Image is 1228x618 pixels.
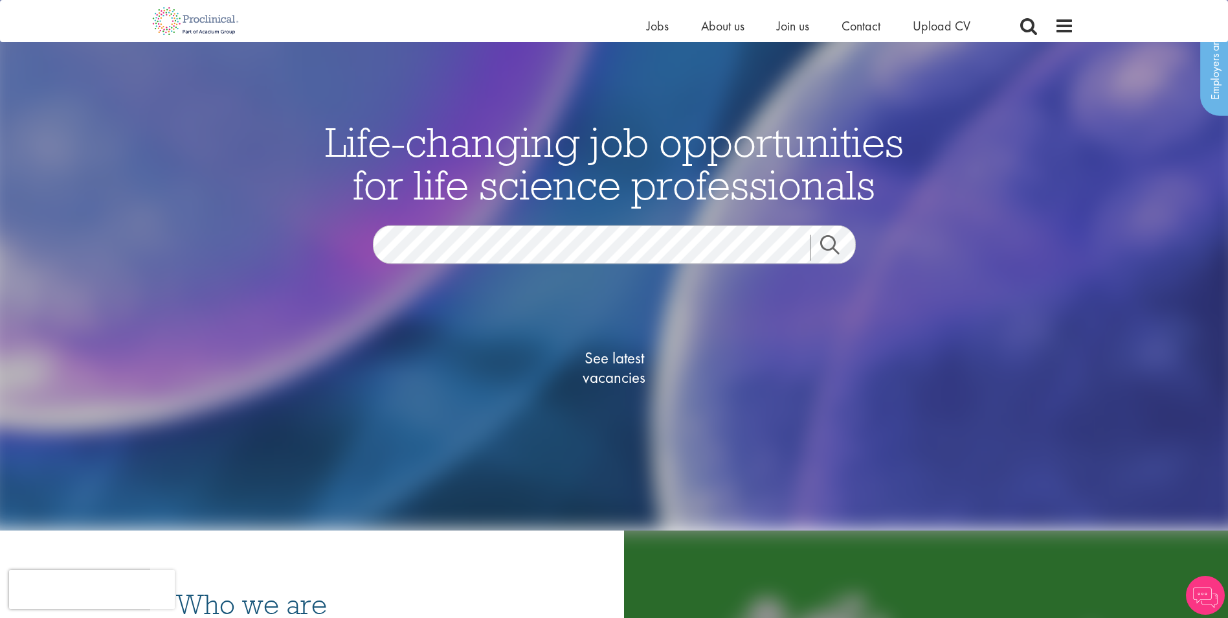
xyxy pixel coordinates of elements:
[9,570,175,609] iframe: reCAPTCHA
[647,17,669,34] a: Jobs
[325,115,904,210] span: Life-changing job opportunities for life science professionals
[777,17,809,34] a: Join us
[810,235,865,260] a: Job search submit button
[913,17,970,34] a: Upload CV
[550,296,679,439] a: See latestvacancies
[550,348,679,387] span: See latest vacancies
[1186,576,1225,615] img: Chatbot
[701,17,744,34] a: About us
[842,17,880,34] a: Contact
